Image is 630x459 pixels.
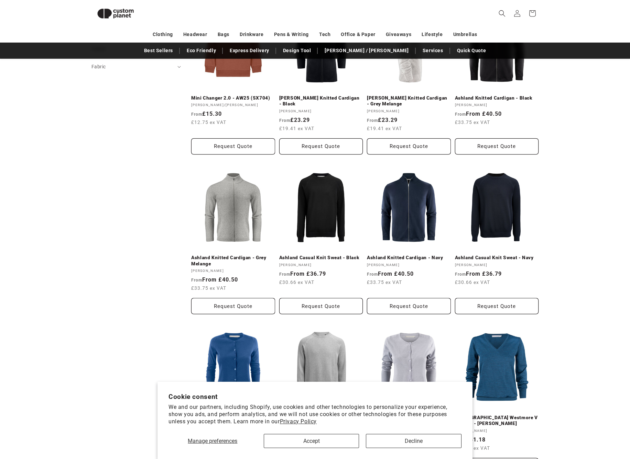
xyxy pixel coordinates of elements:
button: Manage preferences [169,434,257,448]
img: Custom Planet [91,3,140,24]
button: Request Quote [455,138,539,154]
a: Ashland Knitted Cardigan - Black [455,95,539,101]
summary: Fabric (0 selected) [91,58,181,76]
a: Ashland Casual Knit Sweat - Navy [455,255,539,261]
button: Request Quote [191,298,275,314]
a: Design Tool [280,45,315,57]
button: Request Quote [191,138,275,154]
a: Best Sellers [141,45,176,57]
a: Services [419,45,447,57]
a: Mini Changer 2.0 - AW25 (SX704) [191,95,275,101]
a: Bags [218,28,229,41]
a: Office & Paper [341,28,375,41]
iframe: Chat Widget [512,385,630,459]
a: Ashland Knitted Cardigan - Navy [367,255,451,261]
a: [DEMOGRAPHIC_DATA] Westmore V Jumper - [PERSON_NAME] [455,415,539,427]
a: Clothing [153,28,173,41]
a: [PERSON_NAME] / [PERSON_NAME] [321,45,412,57]
a: Lifestyle [422,28,443,41]
button: Accept [264,434,359,448]
span: Manage preferences [188,438,237,444]
a: [PERSON_NAME] Knitted Cardigan - Black [279,95,363,107]
a: Umbrellas [453,28,477,41]
a: Headwear [183,28,207,41]
span: Fabric [91,64,106,69]
h2: Cookie consent [169,393,461,401]
summary: Search [495,6,510,21]
a: Quick Quote [454,45,490,57]
button: Request Quote [279,138,363,154]
a: Ashland Knitted Cardigan - Grey Melange [191,255,275,267]
button: Request Quote [455,298,539,314]
a: Tech [319,28,330,41]
a: [PERSON_NAME] Knitted Cardigan - Grey Melange [367,95,451,107]
a: Express Delivery [226,45,273,57]
a: Eco Friendly [183,45,219,57]
a: Ashland Casual Knit Sweat - Black [279,255,363,261]
button: Request Quote [367,298,451,314]
button: Request Quote [279,298,363,314]
a: Drinkware [240,28,263,41]
a: Giveaways [386,28,411,41]
a: Pens & Writing [274,28,309,41]
p: We and our partners, including Shopify, use cookies and other technologies to personalize your ex... [169,404,461,425]
button: Request Quote [367,138,451,154]
button: Decline [366,434,461,448]
a: Privacy Policy [280,418,317,425]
